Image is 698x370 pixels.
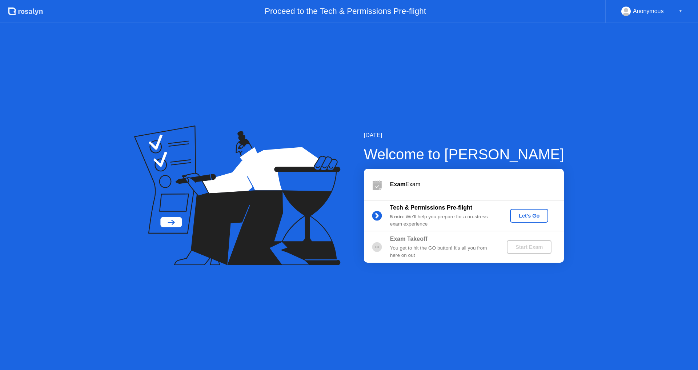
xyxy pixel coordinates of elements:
div: You get to hit the GO button! It’s all you from here on out [390,244,495,259]
b: 5 min [390,214,403,219]
b: Exam Takeoff [390,236,428,242]
div: Start Exam [510,244,549,250]
b: Exam [390,181,406,187]
div: Welcome to [PERSON_NAME] [364,143,564,165]
div: ▼ [679,7,682,16]
div: Let's Go [513,213,545,219]
div: [DATE] [364,131,564,140]
div: : We’ll help you prepare for a no-stress exam experience [390,213,495,228]
button: Start Exam [507,240,551,254]
div: Anonymous [633,7,664,16]
button: Let's Go [510,209,548,223]
div: Exam [390,180,564,189]
b: Tech & Permissions Pre-flight [390,204,472,211]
